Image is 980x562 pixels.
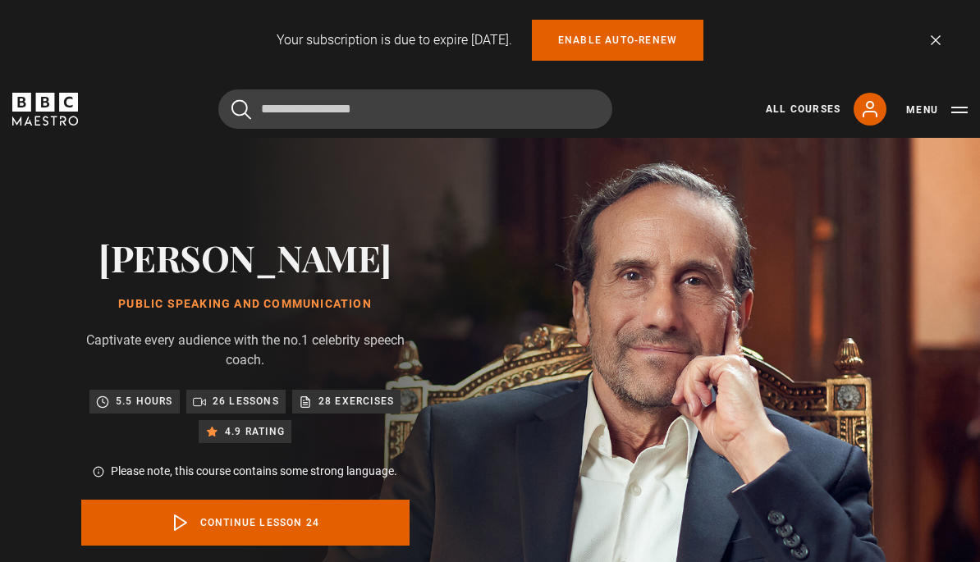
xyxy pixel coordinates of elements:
[231,99,251,120] button: Submit the search query
[225,423,285,440] p: 4.9 rating
[766,102,840,117] a: All Courses
[277,30,512,50] p: Your subscription is due to expire [DATE].
[81,500,410,546] a: Continue lesson 24
[12,93,78,126] svg: BBC Maestro
[218,89,612,129] input: Search
[906,102,968,118] button: Toggle navigation
[81,331,410,370] p: Captivate every audience with the no.1 celebrity speech coach.
[532,20,703,61] a: Enable auto-renew
[318,393,394,409] p: 28 exercises
[81,298,410,311] h1: Public Speaking and Communication
[116,393,173,409] p: 5.5 hours
[81,236,410,278] h2: [PERSON_NAME]
[111,463,397,480] p: Please note, this course contains some strong language.
[213,393,279,409] p: 26 lessons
